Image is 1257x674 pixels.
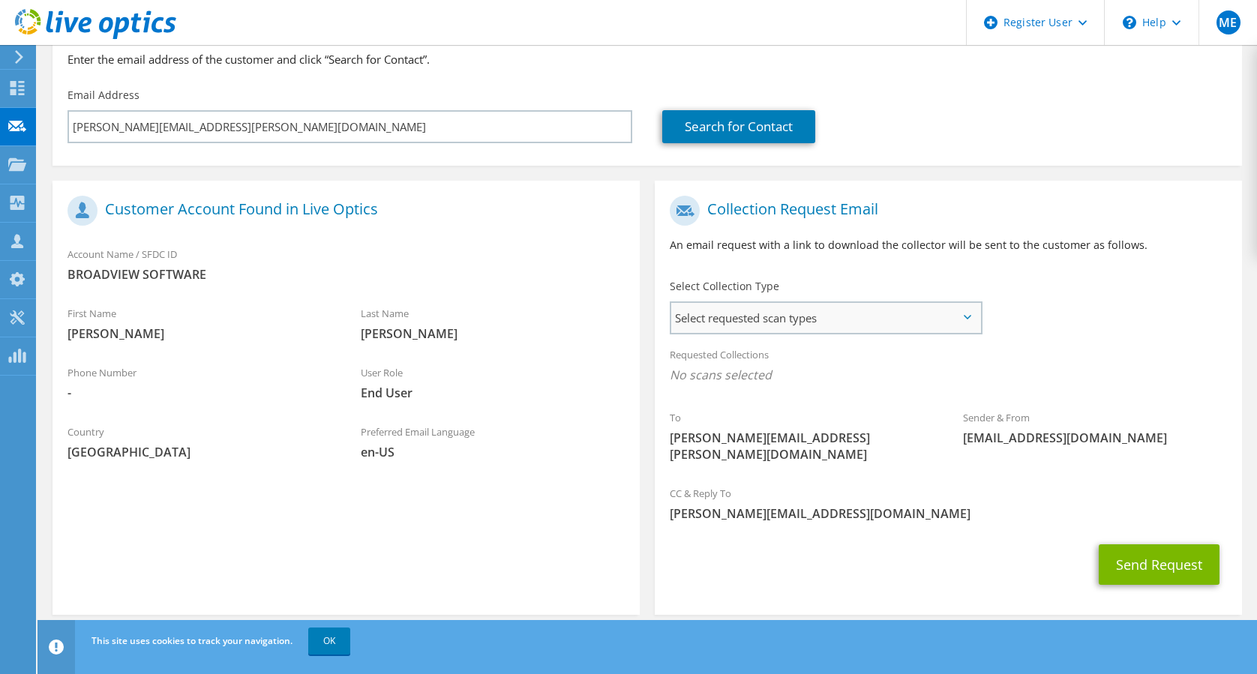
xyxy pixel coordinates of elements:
[670,367,1227,383] span: No scans selected
[346,416,639,468] div: Preferred Email Language
[1123,16,1136,29] svg: \n
[67,325,331,342] span: [PERSON_NAME]
[67,444,331,460] span: [GEOGRAPHIC_DATA]
[948,402,1241,454] div: Sender & From
[52,416,346,468] div: Country
[361,325,624,342] span: [PERSON_NAME]
[963,430,1226,446] span: [EMAIL_ADDRESS][DOMAIN_NAME]
[1216,10,1240,34] span: ME
[662,110,815,143] a: Search for Contact
[655,478,1242,529] div: CC & Reply To
[346,298,639,349] div: Last Name
[1099,544,1219,585] button: Send Request
[52,298,346,349] div: First Name
[308,628,350,655] a: OK
[670,237,1227,253] p: An email request with a link to download the collector will be sent to the customer as follows.
[67,385,331,401] span: -
[670,505,1227,522] span: [PERSON_NAME][EMAIL_ADDRESS][DOMAIN_NAME]
[361,385,624,401] span: End User
[52,357,346,409] div: Phone Number
[67,196,617,226] h1: Customer Account Found in Live Optics
[67,88,139,103] label: Email Address
[52,238,640,290] div: Account Name / SFDC ID
[655,402,948,470] div: To
[671,303,981,333] span: Select requested scan types
[655,339,1242,394] div: Requested Collections
[670,196,1219,226] h1: Collection Request Email
[346,357,639,409] div: User Role
[91,634,292,647] span: This site uses cookies to track your navigation.
[67,51,1227,67] h3: Enter the email address of the customer and click “Search for Contact”.
[67,266,625,283] span: BROADVIEW SOFTWARE
[670,430,933,463] span: [PERSON_NAME][EMAIL_ADDRESS][PERSON_NAME][DOMAIN_NAME]
[361,444,624,460] span: en-US
[670,279,779,294] label: Select Collection Type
